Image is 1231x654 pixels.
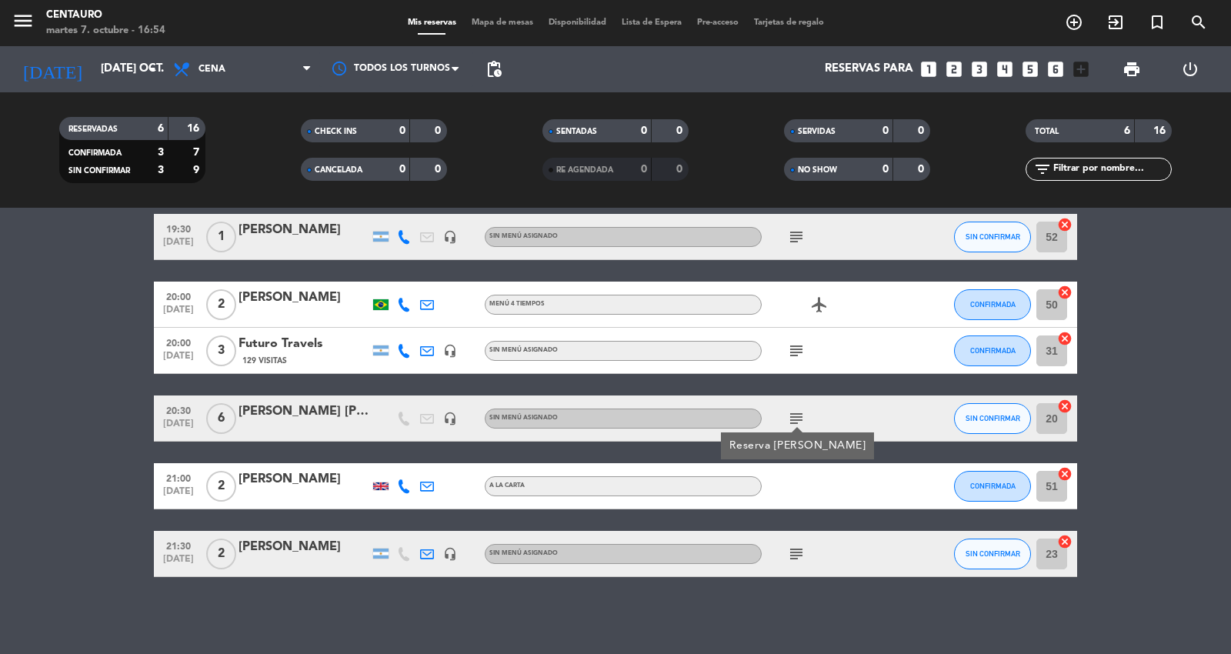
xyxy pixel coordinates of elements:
strong: 3 [158,165,164,175]
span: 3 [206,335,236,366]
span: Sin menú asignado [489,550,558,556]
i: [DATE] [12,52,93,86]
span: SIN CONFIRMAR [966,414,1020,422]
span: Sin menú asignado [489,347,558,353]
strong: 9 [193,165,202,175]
span: 21:00 [159,469,198,486]
span: print [1123,60,1141,78]
i: looks_two [944,59,964,79]
div: [PERSON_NAME] [PERSON_NAME] [239,402,369,422]
i: looks_3 [969,59,989,79]
i: looks_one [919,59,939,79]
span: 129 Visitas [242,355,287,367]
span: Sin menú asignado [489,415,558,421]
strong: 3 [158,147,164,158]
i: headset_mic [443,230,457,244]
span: SIN CONFIRMAR [966,549,1020,558]
span: Mis reservas [400,18,464,27]
i: looks_5 [1020,59,1040,79]
i: subject [787,409,806,428]
button: CONFIRMADA [954,335,1031,366]
span: [DATE] [159,486,198,504]
i: subject [787,545,806,563]
span: CHECK INS [315,128,357,135]
span: TOTAL [1035,128,1059,135]
span: 20:00 [159,333,198,351]
i: headset_mic [443,344,457,358]
span: CONFIRMADA [970,346,1016,355]
span: Lista de Espera [614,18,689,27]
span: Mapa de mesas [464,18,541,27]
strong: 6 [1124,125,1130,136]
i: cancel [1057,534,1073,549]
div: Centauro [46,8,165,23]
strong: 0 [435,125,444,136]
span: A LA CARTA [489,482,525,489]
span: NO SHOW [798,166,837,174]
span: CANCELADA [315,166,362,174]
strong: 16 [187,123,202,134]
strong: 0 [882,164,889,175]
button: menu [12,9,35,38]
i: subject [787,228,806,246]
i: cancel [1057,399,1073,414]
span: RE AGENDADA [556,166,613,174]
span: 20:00 [159,287,198,305]
button: CONFIRMADA [954,289,1031,320]
strong: 0 [882,125,889,136]
i: cancel [1057,331,1073,346]
span: [DATE] [159,305,198,322]
input: Filtrar por nombre... [1052,161,1171,178]
span: SENTADAS [556,128,597,135]
span: [DATE] [159,419,198,436]
strong: 0 [641,125,647,136]
span: [DATE] [159,237,198,255]
strong: 0 [918,164,927,175]
span: Tarjetas de regalo [746,18,832,27]
span: 2 [206,471,236,502]
div: Reserva [PERSON_NAME] [729,438,866,454]
i: cancel [1057,285,1073,300]
strong: 16 [1153,125,1169,136]
i: menu [12,9,35,32]
i: power_settings_new [1181,60,1199,78]
i: headset_mic [443,412,457,425]
span: 20:30 [159,401,198,419]
button: SIN CONFIRMAR [954,222,1031,252]
i: airplanemode_active [810,295,829,314]
i: cancel [1057,217,1073,232]
i: arrow_drop_down [143,60,162,78]
span: 2 [206,539,236,569]
strong: 0 [641,164,647,175]
span: 2 [206,289,236,320]
span: Disponibilidad [541,18,614,27]
strong: 7 [193,147,202,158]
span: [DATE] [159,554,198,572]
span: 6 [206,403,236,434]
i: headset_mic [443,547,457,561]
span: SERVIDAS [798,128,836,135]
strong: 6 [158,123,164,134]
span: 1 [206,222,236,252]
div: martes 7. octubre - 16:54 [46,23,165,38]
div: LOG OUT [1161,46,1219,92]
strong: 0 [435,164,444,175]
strong: 0 [918,125,927,136]
span: SIN CONFIRMAR [68,167,130,175]
span: CONFIRMADA [970,482,1016,490]
div: [PERSON_NAME] [239,220,369,240]
strong: 0 [399,164,405,175]
i: add_circle_outline [1065,13,1083,32]
div: [PERSON_NAME] [239,469,369,489]
span: Reservas para [825,62,913,76]
span: [DATE] [159,351,198,369]
i: search [1189,13,1208,32]
i: add_box [1071,59,1091,79]
span: RESERVADAS [68,125,118,133]
span: SIN CONFIRMAR [966,232,1020,241]
button: SIN CONFIRMAR [954,539,1031,569]
span: Pre-acceso [689,18,746,27]
span: CONFIRMADA [68,149,122,157]
span: pending_actions [485,60,503,78]
i: exit_to_app [1106,13,1125,32]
